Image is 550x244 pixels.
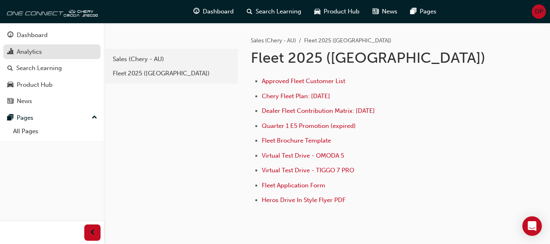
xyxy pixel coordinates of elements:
[7,32,13,39] span: guage-icon
[109,52,234,66] a: Sales (Chery - AU)
[3,61,101,76] a: Search Learning
[17,47,42,57] div: Analytics
[522,216,542,236] div: Open Intercom Messenger
[247,7,252,17] span: search-icon
[535,7,543,16] span: DP
[3,110,101,125] button: Pages
[251,37,296,44] a: Sales (Chery - AU)
[7,114,13,122] span: pages-icon
[256,7,301,16] span: Search Learning
[17,113,33,123] div: Pages
[404,3,443,20] a: pages-iconPages
[262,182,325,189] a: Fleet Application Form
[17,97,32,106] div: News
[382,7,397,16] span: News
[7,81,13,89] span: car-icon
[3,28,101,43] a: Dashboard
[10,125,101,138] a: All Pages
[410,7,416,17] span: pages-icon
[109,66,234,81] a: Fleet 2025 ([GEOGRAPHIC_DATA])
[90,228,96,238] span: prev-icon
[262,152,344,159] a: Virtual Test Drive - OMODA 5
[7,48,13,56] span: chart-icon
[113,55,230,64] div: Sales (Chery - AU)
[324,7,359,16] span: Product Hub
[262,196,346,204] a: Heros Drive In Style Flyer PDF
[314,7,320,17] span: car-icon
[262,107,375,114] a: Dealer Fleet Contribution Matrix: [DATE]
[16,64,62,73] div: Search Learning
[251,49,488,67] h1: Fleet 2025 ([GEOGRAPHIC_DATA])
[4,3,98,20] img: oneconnect
[308,3,366,20] a: car-iconProduct Hub
[3,94,101,109] a: News
[420,7,436,16] span: Pages
[3,77,101,92] a: Product Hub
[262,77,345,85] a: Approved Fleet Customer List
[7,65,13,72] span: search-icon
[304,36,391,46] li: Fleet 2025 ([GEOGRAPHIC_DATA])
[113,69,230,78] div: Fleet 2025 ([GEOGRAPHIC_DATA])
[7,98,13,105] span: news-icon
[532,4,546,19] button: DP
[366,3,404,20] a: news-iconNews
[373,7,379,17] span: news-icon
[193,7,199,17] span: guage-icon
[262,92,330,100] a: Chery Fleet Plan: [DATE]
[262,167,354,174] a: Virtual Test Drive - TIGGO 7 PRO
[92,112,97,123] span: up-icon
[262,122,356,130] a: Quarter 1 E5 Promotion (expired)
[17,31,48,40] div: Dashboard
[262,137,331,144] a: Fleet Brochure Template
[17,80,53,90] div: Product Hub
[240,3,308,20] a: search-iconSearch Learning
[187,3,240,20] a: guage-iconDashboard
[203,7,234,16] span: Dashboard
[3,44,101,59] a: Analytics
[3,26,101,110] button: DashboardAnalyticsSearch LearningProduct HubNews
